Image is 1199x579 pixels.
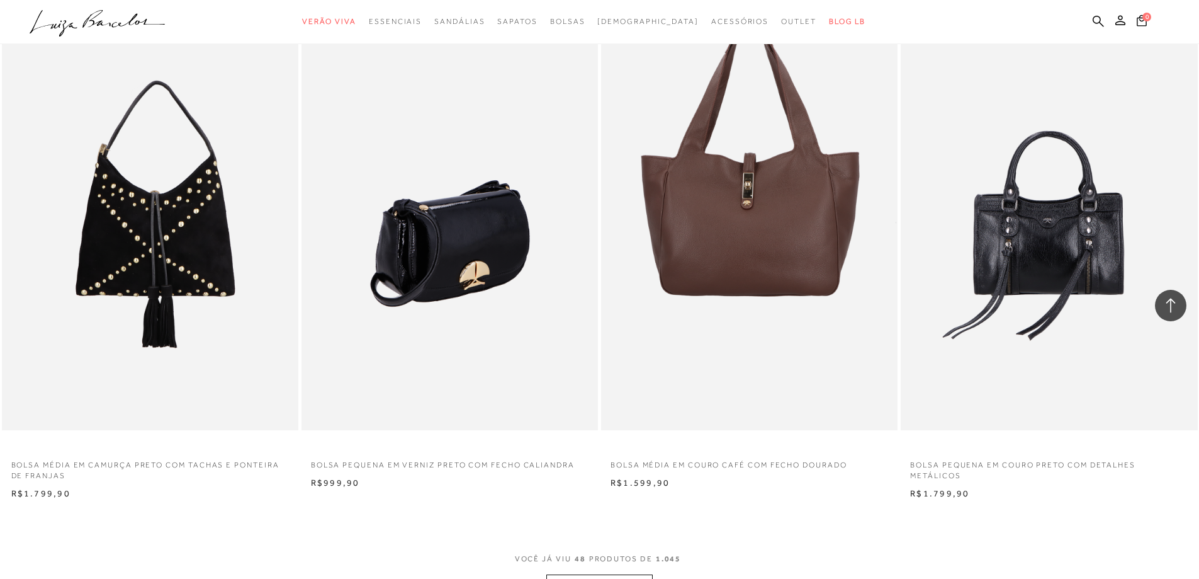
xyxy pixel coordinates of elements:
a: categoryNavScreenReaderText [302,10,356,33]
span: R$999,90 [311,478,360,488]
a: noSubCategoriesText [597,10,699,33]
a: BOLSA PEQUENA EM VERNIZ PRETO COM FECHO CALIANDRA [301,452,598,471]
a: categoryNavScreenReaderText [434,10,485,33]
button: 0 [1133,14,1151,31]
a: categoryNavScreenReaderText [369,10,422,33]
span: Sandálias [434,17,485,26]
span: Acessórios [711,17,768,26]
a: categoryNavScreenReaderText [497,10,537,33]
span: VOCÊ JÁ VIU PRODUTOS DE [515,554,685,563]
a: BOLSA PEQUENA EM COURO PRETO COM DETALHES METÁLICOS [901,452,1197,481]
span: BLOG LB [829,17,865,26]
span: 0 [1142,13,1151,21]
a: categoryNavScreenReaderText [550,10,585,33]
a: categoryNavScreenReaderText [711,10,768,33]
span: R$1.799,90 [11,488,70,498]
span: 1.045 [656,554,682,563]
a: BLOG LB [829,10,865,33]
span: Sapatos [497,17,537,26]
span: R$1.599,90 [611,478,670,488]
span: Essenciais [369,17,422,26]
a: BOLSA MÉDIA EM CAMURÇA PRETO COM TACHAS E PONTEIRA DE FRANJAS [2,452,298,481]
span: R$1.799,90 [910,488,969,498]
a: BOLSA MÉDIA EM COURO CAFÉ COM FECHO DOURADO [601,452,898,471]
a: categoryNavScreenReaderText [781,10,816,33]
span: 48 [575,554,586,563]
span: Outlet [781,17,816,26]
span: Verão Viva [302,17,356,26]
span: [DEMOGRAPHIC_DATA] [597,17,699,26]
span: Bolsas [550,17,585,26]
